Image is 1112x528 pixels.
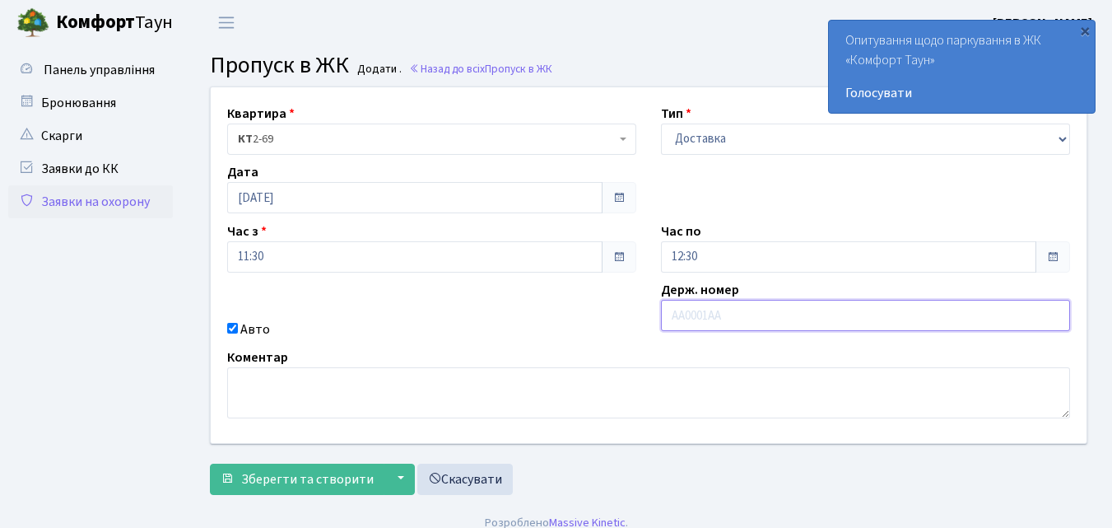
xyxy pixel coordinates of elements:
[238,131,253,147] b: КТ
[993,13,1092,33] a: [PERSON_NAME]
[227,348,288,367] label: Коментар
[227,124,636,155] span: <b>КТ</b>&nbsp;&nbsp;&nbsp;&nbsp;2-69
[661,280,739,300] label: Держ. номер
[238,131,616,147] span: <b>КТ</b>&nbsp;&nbsp;&nbsp;&nbsp;2-69
[417,464,513,495] a: Скасувати
[227,162,258,182] label: Дата
[8,185,173,218] a: Заявки на охорону
[56,9,135,35] b: Комфорт
[409,61,552,77] a: Назад до всіхПропуск в ЖК
[8,86,173,119] a: Бронювання
[485,61,552,77] span: Пропуск в ЖК
[661,222,701,241] label: Час по
[16,7,49,40] img: logo.png
[845,83,1078,103] a: Голосувати
[8,54,173,86] a: Панель управління
[44,61,155,79] span: Панель управління
[241,470,374,488] span: Зберегти та створити
[206,9,247,36] button: Переключити навігацію
[227,104,295,124] label: Квартира
[8,152,173,185] a: Заявки до КК
[56,9,173,37] span: Таун
[829,21,1095,113] div: Опитування щодо паркування в ЖК «Комфорт Таун»
[210,49,349,82] span: Пропуск в ЖК
[661,104,691,124] label: Тип
[354,63,402,77] small: Додати .
[661,300,1070,331] input: AA0001AA
[227,222,267,241] label: Час з
[240,320,270,339] label: Авто
[993,14,1092,32] b: [PERSON_NAME]
[1077,22,1093,39] div: ×
[210,464,384,495] button: Зберегти та створити
[8,119,173,152] a: Скарги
